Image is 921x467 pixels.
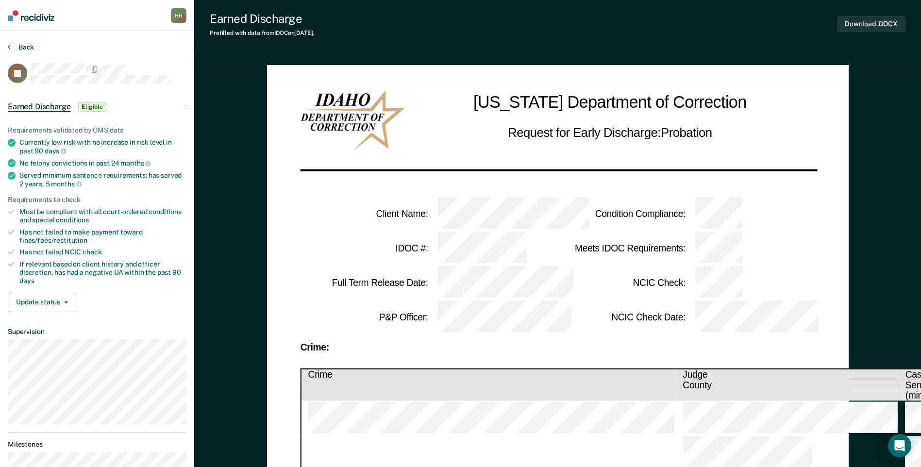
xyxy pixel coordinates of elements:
td: NCIC Check : [558,266,687,300]
div: Requirements validated by OMS data [8,126,186,134]
button: Update status [8,293,76,312]
th: County [676,380,898,390]
span: check [83,248,101,256]
button: Download .DOCX [837,16,905,32]
span: fines/fees/restitution [19,236,87,244]
h2: Request for Early Discharge: Probation [508,123,712,142]
div: Requirements to check [8,196,186,204]
div: Crime: [300,343,815,351]
img: IDOC Logo [300,90,404,151]
td: Meets IDOC Requirements : [558,231,687,266]
span: days [19,277,34,284]
div: Open Intercom Messenger [888,434,911,457]
div: Currently low risk with no increase in risk level in past 90 [19,138,186,155]
th: Judge [676,368,898,380]
h1: [US_STATE] Department of Correction [473,90,747,116]
td: IDOC # : [300,231,429,266]
span: months [51,180,82,188]
th: Crime [301,368,676,380]
button: Back [8,43,34,51]
span: Eligible [78,102,106,112]
span: conditions [56,216,89,224]
span: days [45,147,67,155]
div: Must be compliant with all court-ordered conditions and special [19,208,186,224]
div: If relevant based on client history and officer discretion, has had a negative UA within the past 90 [19,260,186,284]
td: NCIC Check Date : [558,300,687,334]
dt: Supervision [8,328,186,336]
dt: Milestones [8,440,186,449]
td: Condition Compliance : [558,197,687,231]
div: Served minimum sentence requirements: has served 2 years, 5 [19,171,186,188]
div: H H [171,8,186,23]
img: Recidiviz [8,10,54,21]
div: Has not failed NCIC [19,248,186,256]
span: months [120,159,151,167]
button: HH [171,8,186,23]
td: Client Name : [300,197,429,231]
div: Has not failed to make payment toward [19,228,186,245]
span: Earned Discharge [8,102,70,112]
div: No felony convictions in past 24 [19,159,186,167]
div: Prefilled with data from IDOC on [DATE] . [210,30,315,36]
td: P&P Officer : [300,300,429,334]
div: Earned Discharge [210,12,315,26]
td: Full Term Release Date : [300,266,429,300]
